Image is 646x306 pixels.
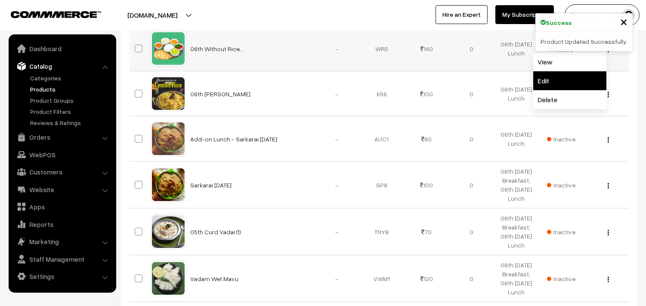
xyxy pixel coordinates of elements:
[359,71,404,116] td: KS6
[315,208,359,255] td: -
[97,4,207,26] button: [DOMAIN_NAME]
[436,5,488,24] a: Hire an Expert
[11,129,113,145] a: Orders
[608,230,609,236] img: Menu
[11,9,86,19] a: COMMMERCE
[404,26,449,71] td: 140
[404,71,449,116] td: 100
[359,208,404,255] td: TNY8
[495,5,554,24] a: My Subscription
[11,58,113,74] a: Catalog
[359,255,404,302] td: VWM1
[547,181,575,190] span: Inactive
[449,26,494,71] td: 0
[191,135,278,143] a: Add-on Lunch - Sarkarai [DATE]
[11,234,113,249] a: Marketing
[404,116,449,162] td: 80
[494,255,539,302] td: 06th [DATE] Breakfast, 06th [DATE] Lunch
[404,208,449,255] td: 70
[620,15,627,28] button: Close
[449,116,494,162] td: 0
[359,116,404,162] td: AUC1
[533,52,606,71] a: View
[28,118,113,127] a: Reviews & Ratings
[11,147,113,162] a: WebPOS
[608,92,609,98] img: Menu
[622,9,635,21] img: user
[315,26,359,71] td: -
[315,116,359,162] td: -
[620,13,627,29] span: ×
[28,107,113,116] a: Product Filters
[494,208,539,255] td: 06th [DATE] Breakfast, 06th [DATE] Lunch
[11,164,113,180] a: Customers
[11,199,113,214] a: Apps
[359,26,404,71] td: WR5
[404,255,449,302] td: 120
[494,162,539,208] td: 06th [DATE] Breakfast, 06th [DATE] Lunch
[608,183,609,189] img: Menu
[449,162,494,208] td: 0
[547,227,575,236] span: Inactive
[535,32,633,51] div: Product Updated Successfully.
[315,162,359,208] td: -
[191,275,239,282] a: Vadam Wet Mavu
[547,135,575,144] span: Inactive
[546,18,572,27] strong: Success
[191,228,241,236] a: 05th Curd Vadai (1)
[533,90,606,109] a: Delete
[494,116,539,162] td: 06th [DATE] Lunch
[565,4,640,26] button: [PERSON_NAME] s…
[11,217,113,232] a: Reports
[28,73,113,83] a: Categories
[547,274,575,283] span: Inactive
[11,41,113,56] a: Dashboard
[449,208,494,255] td: 0
[359,162,404,208] td: SP8
[494,71,539,116] td: 06th [DATE] Lunch
[28,96,113,105] a: Product Groups
[608,277,609,282] img: Menu
[28,85,113,94] a: Products
[449,255,494,302] td: 0
[449,71,494,116] td: 0
[608,137,609,143] img: Menu
[533,71,606,90] a: Edit
[315,255,359,302] td: -
[191,90,251,98] a: 06th [PERSON_NAME]
[494,26,539,71] td: 06th [DATE] Lunch
[404,162,449,208] td: 100
[191,45,244,52] a: 06th Without Rice...
[315,71,359,116] td: -
[11,11,101,18] img: COMMMERCE
[11,182,113,197] a: Website
[191,181,232,189] a: Sarkarai [DATE]
[11,269,113,284] a: Settings
[11,251,113,267] a: Staff Management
